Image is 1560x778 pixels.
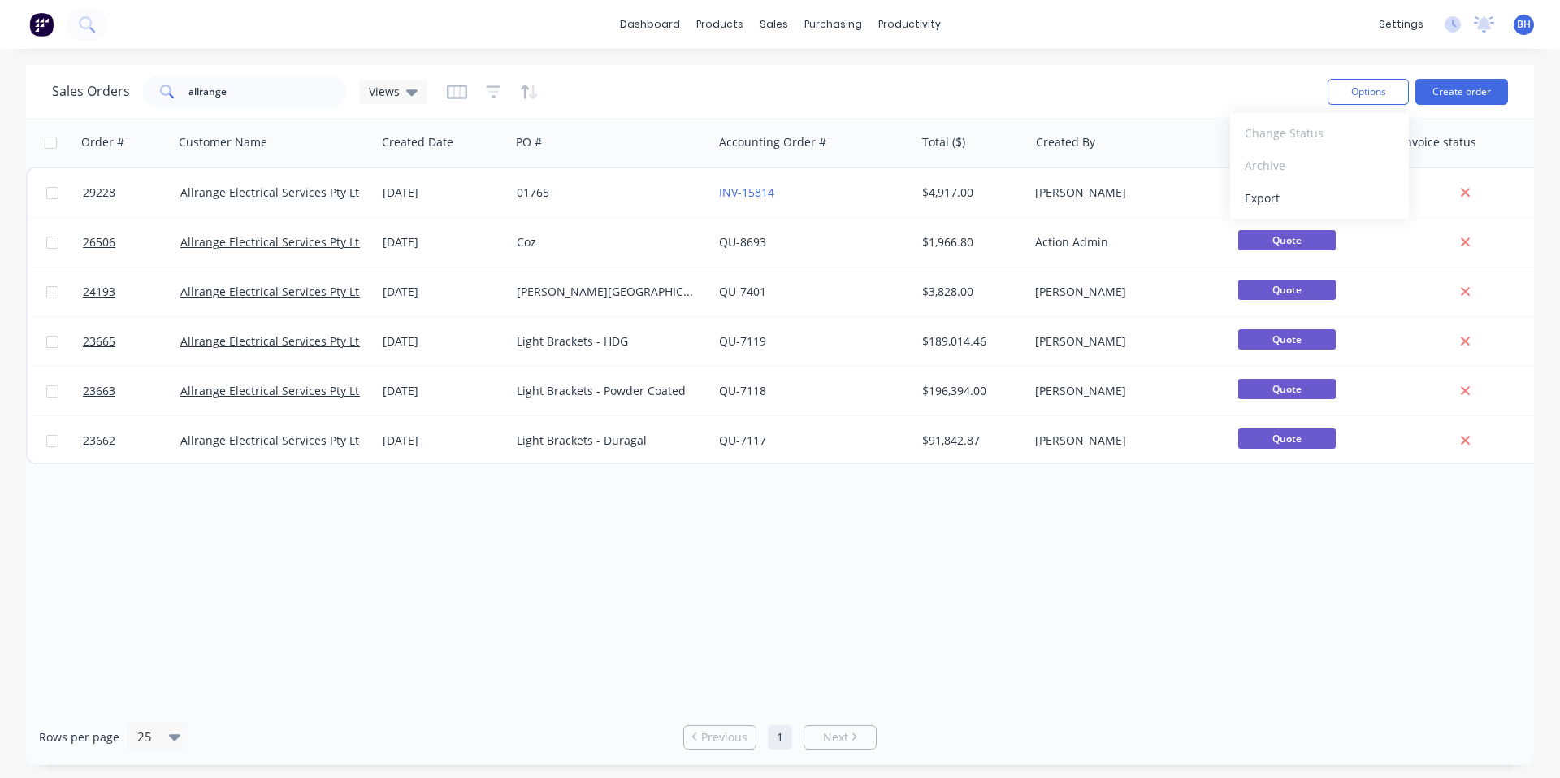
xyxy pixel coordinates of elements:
a: QU-7117 [719,432,766,448]
div: PO # [516,134,542,150]
div: settings [1371,12,1432,37]
span: Quote [1238,428,1336,449]
span: Previous [701,729,747,745]
a: 23665 [83,317,180,366]
a: INV-15814 [719,185,774,200]
a: Allrange Electrical Services Pty Ltd [180,432,366,448]
div: Coz [517,234,697,250]
img: Factory [29,12,54,37]
a: Next page [804,729,876,745]
ul: Pagination [677,725,883,750]
div: Export [1245,186,1394,210]
span: Rows per page [39,729,119,745]
div: productivity [870,12,949,37]
input: Search... [188,76,347,108]
a: QU-8693 [719,234,766,250]
div: Total ($) [922,134,965,150]
div: Archive [1245,154,1394,177]
div: Change Status [1245,121,1394,145]
span: 26506 [83,234,115,250]
div: Invoice status [1402,134,1476,150]
div: Light Brackets - HDG [517,333,697,350]
span: Views [369,83,400,100]
div: $91,842.87 [922,432,1017,449]
div: [DATE] [383,432,504,449]
div: Created Date [382,134,453,150]
div: [DATE] [383,284,504,300]
a: QU-7119 [719,333,766,349]
div: Light Brackets - Powder Coated [517,383,697,399]
div: [PERSON_NAME] [1035,284,1215,300]
a: 24193 [83,267,180,316]
div: Created By [1036,134,1095,150]
a: QU-7401 [719,284,766,299]
div: [DATE] [383,234,504,250]
button: Options [1328,79,1409,105]
a: dashboard [612,12,688,37]
a: Allrange Electrical Services Pty Ltd [180,234,366,250]
a: Allrange Electrical Services Pty Ltd [180,284,366,299]
span: 24193 [83,284,115,300]
a: Allrange Electrical Services Pty Ltd [180,333,366,349]
div: products [688,12,752,37]
span: Quote [1238,280,1336,300]
span: 23662 [83,432,115,449]
span: 23665 [83,333,115,350]
span: 23663 [83,383,115,399]
h1: Sales Orders [52,84,130,99]
a: 23663 [83,367,180,415]
div: [PERSON_NAME] [1035,185,1215,201]
button: Create order [1415,79,1508,105]
div: $196,394.00 [922,383,1017,399]
div: purchasing [796,12,870,37]
div: [DATE] [383,185,504,201]
div: $3,828.00 [922,284,1017,300]
a: 29228 [83,168,180,217]
div: [PERSON_NAME][GEOGRAPHIC_DATA] [517,284,697,300]
div: Action Admin [1035,234,1215,250]
div: Customer Name [179,134,267,150]
div: [PERSON_NAME] [1035,383,1215,399]
span: Next [823,729,848,745]
a: Previous page [684,729,756,745]
div: 01765 [517,185,697,201]
a: Allrange Electrical Services Pty Ltd [180,185,366,200]
a: 23662 [83,416,180,465]
div: $4,917.00 [922,185,1017,201]
a: QU-7118 [719,383,766,398]
div: [PERSON_NAME] [1035,432,1215,449]
div: [DATE] [383,333,504,350]
span: Quote [1238,230,1336,250]
span: 29228 [83,185,115,201]
span: Quote [1238,329,1336,350]
div: Accounting Order # [719,134,826,150]
span: BH [1517,17,1531,32]
div: $1,966.80 [922,234,1017,250]
a: Page 1 is your current page [768,725,792,750]
a: 26506 [83,218,180,267]
div: $189,014.46 [922,333,1017,350]
div: [DATE] [383,383,504,399]
div: Order # [81,134,124,150]
div: sales [752,12,796,37]
span: Quote [1238,379,1336,399]
div: Light Brackets - Duragal [517,432,697,449]
div: [PERSON_NAME] [1035,333,1215,350]
a: Allrange Electrical Services Pty Ltd [180,383,366,398]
